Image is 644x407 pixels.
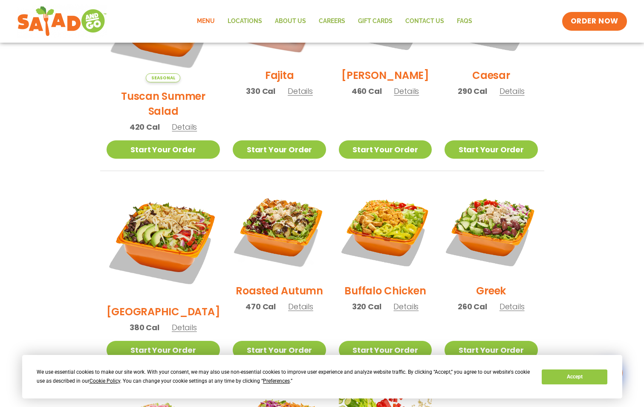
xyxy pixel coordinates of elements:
[288,86,313,96] span: Details
[107,140,220,159] a: Start Your Order
[339,140,432,159] a: Start Your Order
[288,301,313,312] span: Details
[312,12,352,31] a: Careers
[191,12,479,31] nav: Menu
[22,355,622,398] div: Cookie Consent Prompt
[445,341,537,359] a: Start Your Order
[542,369,607,384] button: Accept
[339,341,432,359] a: Start Your Order
[236,283,323,298] h2: Roasted Autumn
[451,12,479,31] a: FAQs
[107,89,220,119] h2: Tuscan Summer Salad
[341,68,429,83] h2: [PERSON_NAME]
[221,12,269,31] a: Locations
[344,283,426,298] h2: Buffalo Chicken
[245,301,276,312] span: 470 Cal
[562,12,627,31] a: ORDER NOW
[269,12,312,31] a: About Us
[339,184,432,277] img: Product photo for Buffalo Chicken Salad
[233,184,326,277] img: Product photo for Roasted Autumn Salad
[17,4,107,38] img: new-SAG-logo-768×292
[191,12,221,31] a: Menu
[445,140,537,159] a: Start Your Order
[265,68,294,83] h2: Fajita
[352,301,381,312] span: 320 Cal
[233,140,326,159] a: Start Your Order
[246,85,275,97] span: 330 Cal
[172,322,197,333] span: Details
[233,341,326,359] a: Start Your Order
[458,85,487,97] span: 290 Cal
[130,121,160,133] span: 420 Cal
[263,378,290,384] span: Preferences
[399,12,451,31] a: Contact Us
[500,301,525,312] span: Details
[476,283,506,298] h2: Greek
[37,368,531,386] div: We use essential cookies to make our site work. With your consent, we may also use non-essential ...
[352,12,399,31] a: GIFT CARDS
[472,68,510,83] h2: Caesar
[146,73,180,82] span: Seasonal
[90,378,120,384] span: Cookie Policy
[394,86,419,96] span: Details
[107,341,220,359] a: Start Your Order
[130,322,159,333] span: 380 Cal
[172,122,197,132] span: Details
[458,301,487,312] span: 260 Cal
[571,16,618,26] span: ORDER NOW
[107,304,220,319] h2: [GEOGRAPHIC_DATA]
[500,86,525,96] span: Details
[393,301,419,312] span: Details
[352,85,382,97] span: 460 Cal
[107,184,220,298] img: Product photo for BBQ Ranch Salad
[445,184,537,277] img: Product photo for Greek Salad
